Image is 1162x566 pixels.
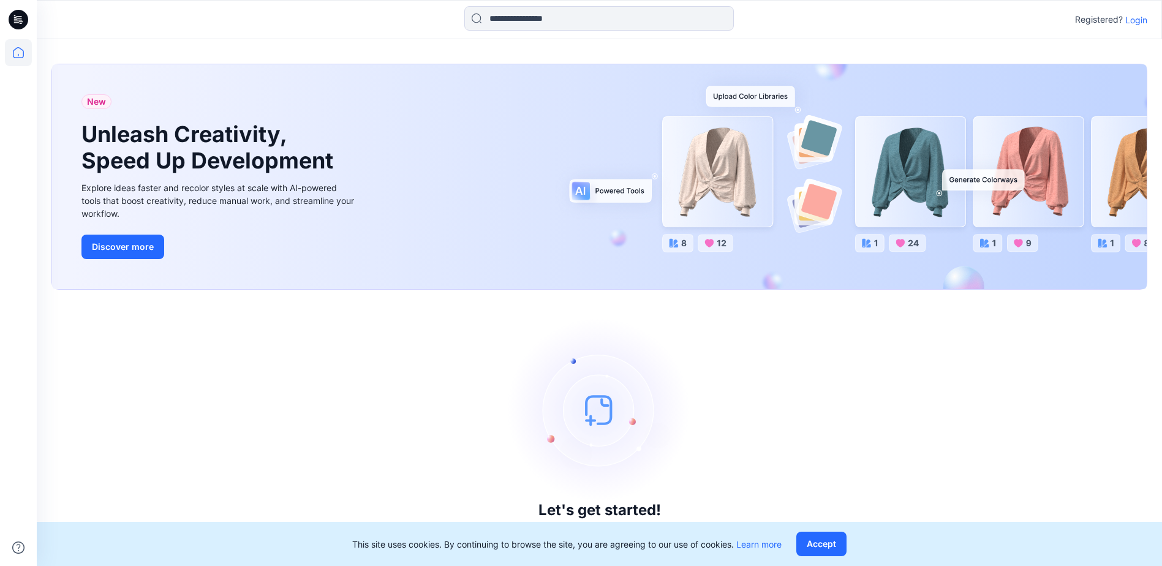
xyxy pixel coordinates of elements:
div: Explore ideas faster and recolor styles at scale with AI-powered tools that boost creativity, red... [81,181,357,220]
a: Discover more [81,235,357,259]
button: Discover more [81,235,164,259]
span: New [87,94,106,109]
h1: Unleash Creativity, Speed Up Development [81,121,339,174]
p: Login [1125,13,1147,26]
h3: Let's get started! [538,502,661,519]
img: empty-state-image.svg [508,318,692,502]
button: Accept [796,532,847,556]
p: This site uses cookies. By continuing to browse the site, you are agreeing to our use of cookies. [352,538,782,551]
p: Registered? [1075,12,1123,27]
a: Learn more [736,539,782,549]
